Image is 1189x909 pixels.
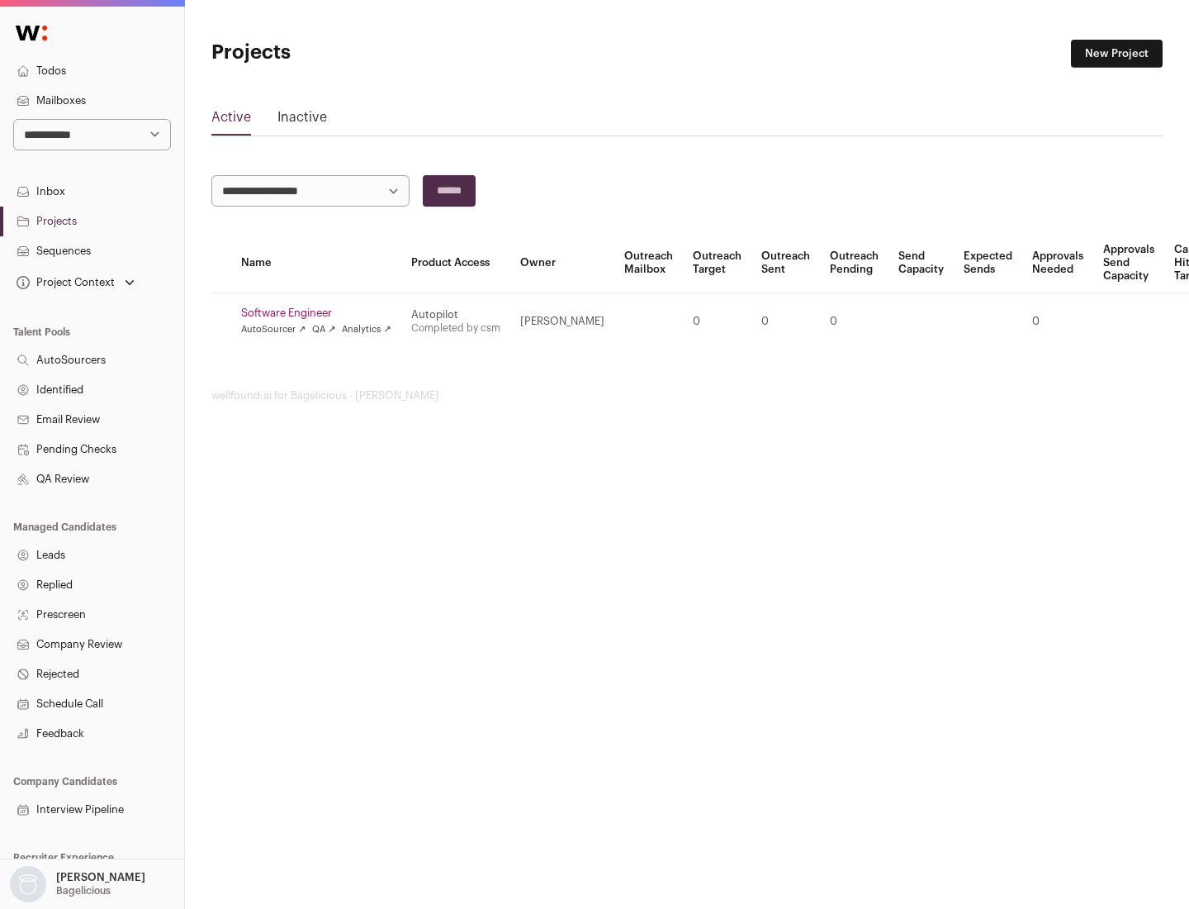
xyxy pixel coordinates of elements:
[411,308,500,321] div: Autopilot
[1093,233,1164,293] th: Approvals Send Capacity
[614,233,683,293] th: Outreach Mailbox
[401,233,510,293] th: Product Access
[510,233,614,293] th: Owner
[277,107,327,134] a: Inactive
[241,323,306,336] a: AutoSourcer ↗
[10,866,46,902] img: nopic.png
[312,323,335,336] a: QA ↗
[1022,293,1093,350] td: 0
[510,293,614,350] td: [PERSON_NAME]
[683,293,751,350] td: 0
[211,389,1163,402] footer: wellfound:ai for Bagelicious - [PERSON_NAME]
[751,233,820,293] th: Outreach Sent
[241,307,391,320] a: Software Engineer
[56,871,145,884] p: [PERSON_NAME]
[411,323,500,333] a: Completed by csm
[751,293,820,350] td: 0
[7,17,56,50] img: Wellfound
[13,271,138,294] button: Open dropdown
[1022,233,1093,293] th: Approvals Needed
[683,233,751,293] th: Outreach Target
[13,276,115,289] div: Project Context
[820,233,888,293] th: Outreach Pending
[211,107,251,134] a: Active
[820,293,888,350] td: 0
[231,233,401,293] th: Name
[1071,40,1163,68] a: New Project
[7,866,149,902] button: Open dropdown
[211,40,528,66] h1: Projects
[342,323,391,336] a: Analytics ↗
[954,233,1022,293] th: Expected Sends
[56,884,111,897] p: Bagelicious
[888,233,954,293] th: Send Capacity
